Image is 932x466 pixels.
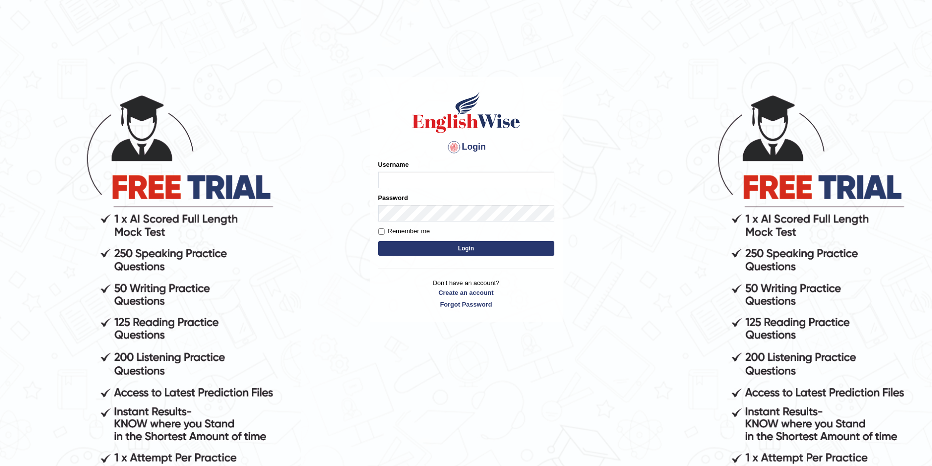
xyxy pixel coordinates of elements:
[378,139,554,155] h4: Login
[378,228,385,235] input: Remember me
[410,90,522,134] img: Logo of English Wise sign in for intelligent practice with AI
[378,226,430,236] label: Remember me
[378,278,554,309] p: Don't have an account?
[378,193,408,202] label: Password
[378,160,409,169] label: Username
[378,288,554,297] a: Create an account
[378,241,554,256] button: Login
[378,300,554,309] a: Forgot Password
